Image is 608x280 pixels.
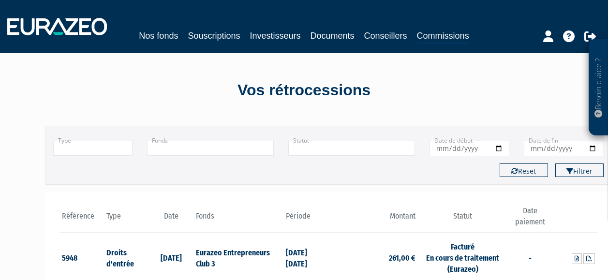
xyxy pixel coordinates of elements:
[555,163,604,177] button: Filtrer
[418,206,507,233] th: Statut
[417,29,469,44] a: Commissions
[250,29,300,43] a: Investisseurs
[593,44,604,131] p: Besoin d'aide ?
[104,206,149,233] th: Type
[328,206,418,233] th: Montant
[507,206,552,233] th: Date paiement
[364,29,407,43] a: Conseillers
[139,29,178,43] a: Nos fonds
[283,206,328,233] th: Période
[193,206,283,233] th: Fonds
[188,29,240,43] a: Souscriptions
[149,206,194,233] th: Date
[7,18,107,35] img: 1732889491-logotype_eurazeo_blanc_rvb.png
[311,29,355,43] a: Documents
[59,206,104,233] th: Référence
[500,163,548,177] button: Reset
[29,79,580,102] div: Vos rétrocessions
